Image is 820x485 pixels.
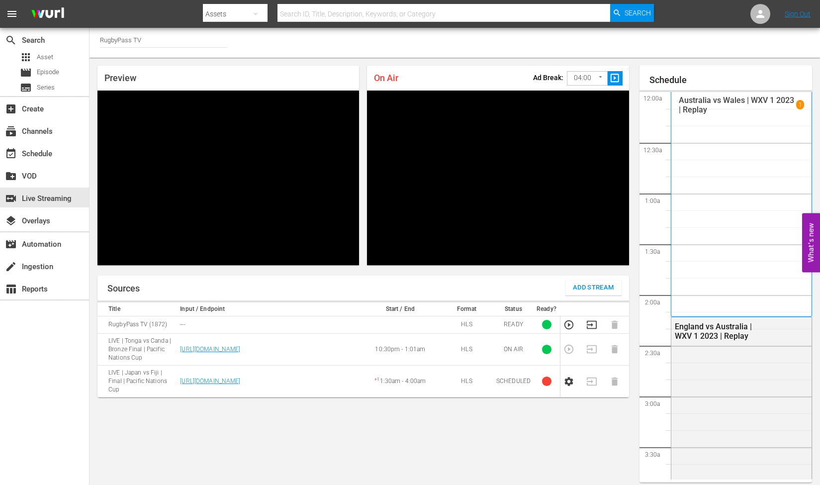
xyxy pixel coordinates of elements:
span: Automation [5,238,17,250]
h1: Schedule [649,75,813,85]
span: Episode [20,67,32,79]
td: 10:30pm - 1:01am [361,333,440,365]
button: Open Feedback Widget [802,213,820,272]
div: Video Player [367,91,629,265]
button: Search [610,4,654,22]
a: [URL][DOMAIN_NAME] [180,346,240,353]
a: Sign Out [785,10,811,18]
p: Australia vs Wales | WXV 1 2023 | Replay [679,96,797,114]
span: Schedule [5,148,17,160]
span: Ingestion [5,261,17,273]
span: Search [5,34,17,46]
a: [URL][DOMAIN_NAME] [180,378,240,385]
th: Status [493,302,534,316]
span: Search [625,4,651,22]
img: ans4CAIJ8jUAAAAAAAAAAAAAAAAAAAAAAAAgQb4GAAAAAAAAAAAAAAAAAAAAAAAAJMjXAAAAAAAAAAAAAAAAAAAAAAAAgAT5G... [24,2,72,26]
th: Start / End [361,302,440,316]
td: --- [177,316,361,333]
sup: + 1 [374,377,379,382]
th: Title [97,302,177,316]
td: LIVE | Tonga vs Canda | Bronze Final | Pacific Nations Cup [97,333,177,365]
div: 04:00 [567,69,608,88]
button: Configure [563,376,574,387]
td: LIVE | Japan vs Fiji | Final | Pacific Nations Cup [97,365,177,397]
p: 1 [799,101,802,108]
span: Series [20,82,32,94]
span: menu [6,8,18,20]
span: Live Streaming [5,193,17,204]
span: VOD [5,170,17,182]
button: Add Stream [565,281,622,295]
span: Overlays [5,215,17,227]
td: 1:30am - 4:00am [361,365,440,397]
td: ON AIR [493,333,534,365]
h1: Sources [107,284,140,293]
span: Preview [104,73,136,83]
span: On Air [374,73,398,83]
span: slideshow_sharp [609,73,621,84]
span: Channels [5,125,17,137]
span: Reports [5,283,17,295]
div: England vs Australia | WXV 1 2023 | Replay [675,322,765,341]
th: Input / Endpoint [177,302,361,316]
span: Asset [20,51,32,63]
td: HLS [440,365,493,397]
th: Format [440,302,493,316]
td: READY [493,316,534,333]
td: HLS [440,316,493,333]
p: Ad Break: [533,74,563,82]
td: SCHEDULED [493,365,534,397]
td: HLS [440,333,493,365]
th: Ready? [534,302,560,316]
span: Episode [37,67,59,77]
span: Create [5,103,17,115]
span: Asset [37,52,53,62]
button: Transition [586,319,597,330]
span: Add Stream [573,282,614,293]
span: Series [37,83,55,93]
td: RugbyPass TV (1872) [97,316,177,333]
div: Video Player [97,91,359,265]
